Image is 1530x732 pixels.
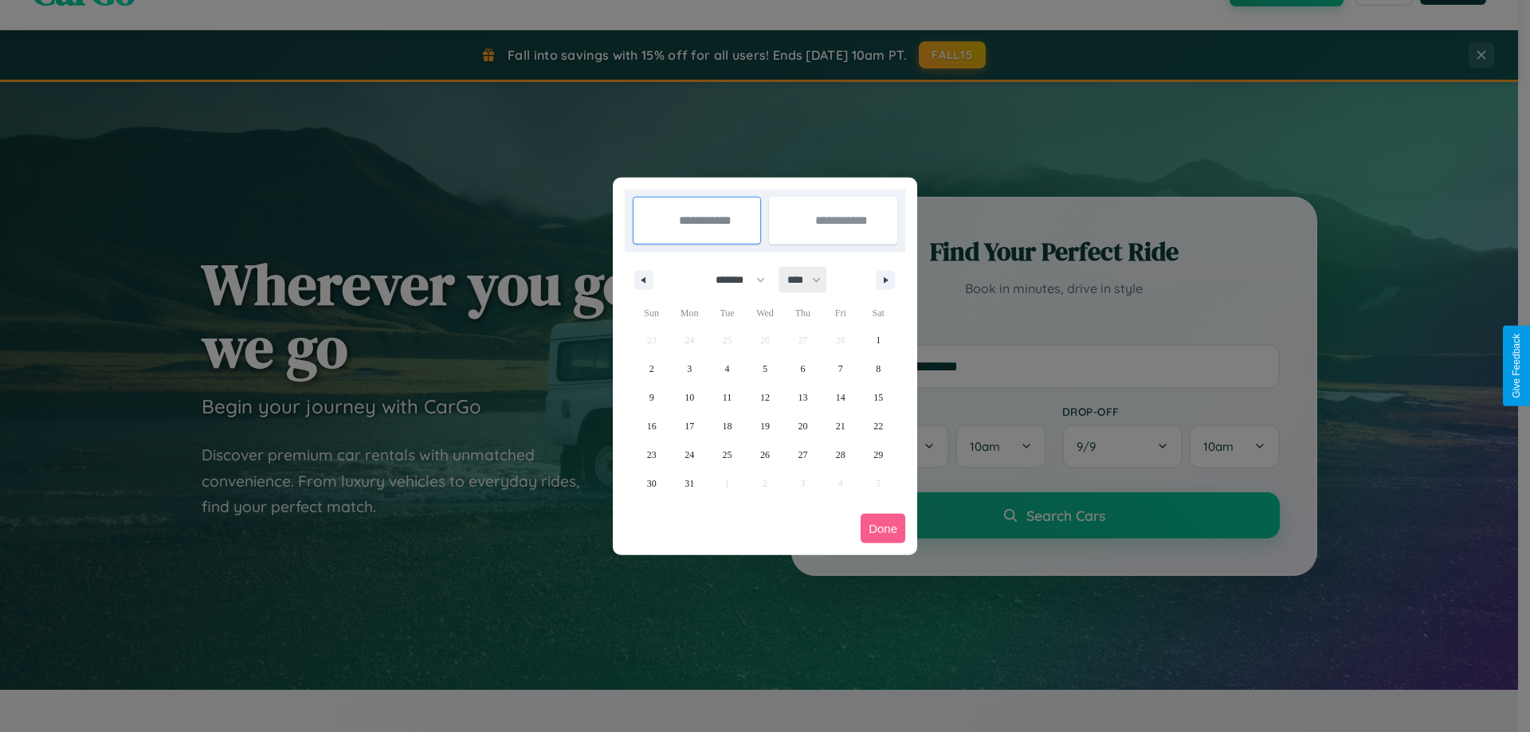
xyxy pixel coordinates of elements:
button: 24 [670,440,708,469]
button: 5 [746,354,783,383]
span: 11 [723,383,732,412]
button: 29 [860,440,897,469]
span: 16 [647,412,657,440]
span: 22 [873,412,883,440]
span: 23 [647,440,657,469]
button: 9 [633,383,670,412]
span: 30 [647,469,657,498]
span: 29 [873,440,883,469]
button: 7 [822,354,859,383]
span: 24 [685,440,694,469]
span: 15 [873,383,883,412]
button: 17 [670,412,708,440]
span: 26 [760,440,770,469]
button: 3 [670,354,708,383]
button: 4 [708,354,746,383]
button: 25 [708,440,746,469]
span: Sat [860,300,897,326]
button: 21 [822,412,859,440]
span: Thu [784,300,822,326]
span: 5 [763,354,767,383]
button: 18 [708,412,746,440]
button: Done [861,514,905,543]
button: 1 [860,326,897,354]
button: 31 [670,469,708,498]
button: 23 [633,440,670,469]
span: 21 [836,412,845,440]
span: Wed [746,300,783,326]
span: 18 [723,412,732,440]
span: Mon [670,300,708,326]
button: 27 [784,440,822,469]
button: 20 [784,412,822,440]
span: 10 [685,383,694,412]
span: 2 [649,354,654,383]
span: 27 [798,440,807,469]
span: 13 [798,383,807,412]
span: 4 [725,354,730,383]
button: 26 [746,440,783,469]
button: 6 [784,354,822,383]
span: 17 [685,412,694,440]
button: 19 [746,412,783,440]
button: 10 [670,383,708,412]
button: 30 [633,469,670,498]
span: 7 [838,354,843,383]
button: 22 [860,412,897,440]
span: 19 [760,412,770,440]
span: 8 [876,354,881,383]
span: 9 [649,383,654,412]
button: 12 [746,383,783,412]
span: 28 [836,440,845,469]
button: 11 [708,383,746,412]
span: 14 [836,383,845,412]
button: 15 [860,383,897,412]
button: 8 [860,354,897,383]
span: 31 [685,469,694,498]
span: 12 [760,383,770,412]
button: 16 [633,412,670,440]
span: 3 [687,354,692,383]
button: 2 [633,354,670,383]
span: Tue [708,300,746,326]
span: 1 [876,326,881,354]
div: Give Feedback [1511,334,1522,398]
span: 20 [798,412,807,440]
span: Sun [633,300,670,326]
button: 28 [822,440,859,469]
button: 13 [784,383,822,412]
span: 25 [723,440,732,469]
button: 14 [822,383,859,412]
span: 6 [800,354,805,383]
span: Fri [822,300,859,326]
